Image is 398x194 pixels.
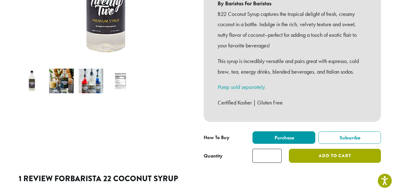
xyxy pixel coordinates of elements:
p: This syrup is incredibly versatile and pairs great with espresso, cold brew, tea, energy drinks, ... [218,56,367,77]
button: Add to cart [289,149,381,163]
p: B22 Coconut Syrup captures the tropical delight of fresh, creamy coconut in a bottle. Indulge in ... [218,9,367,51]
span: Barista 22 Coconut Syrup [70,173,178,184]
img: Barista 22 Coconut Syrup - Image 2 [49,69,74,93]
input: Product quantity [252,149,282,163]
img: Barista 22 Coconut Syrup - Image 4 [108,69,133,93]
span: Purchase [274,134,294,141]
div: Quantity [204,152,223,160]
span: Subscribe [339,134,360,141]
span: How To Buy [204,134,229,141]
img: Barista 22 Coconut Syrup - Image 3 [79,69,103,93]
h2: 1 review for [19,174,379,183]
p: Certified Kosher | Gluten Free [218,97,367,108]
a: Pump sold separately. [218,83,266,90]
img: Barista 22 Coconut Syrup [20,69,44,93]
